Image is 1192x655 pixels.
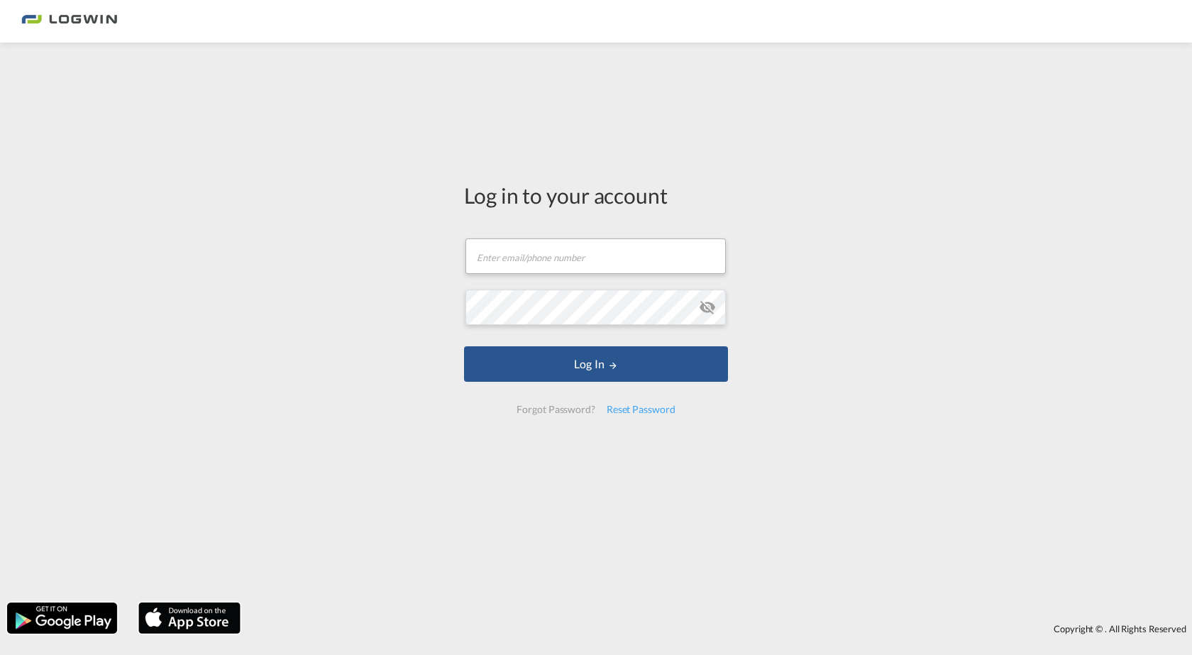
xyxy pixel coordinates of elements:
[248,617,1192,641] div: Copyright © . All Rights Reserved
[511,397,600,422] div: Forgot Password?
[464,346,728,382] button: LOGIN
[21,6,117,38] img: 2761ae10d95411efa20a1f5e0282d2d7.png
[6,601,118,635] img: google.png
[465,238,726,274] input: Enter email/phone number
[137,601,242,635] img: apple.png
[699,299,716,316] md-icon: icon-eye-off
[601,397,681,422] div: Reset Password
[464,180,728,210] div: Log in to your account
